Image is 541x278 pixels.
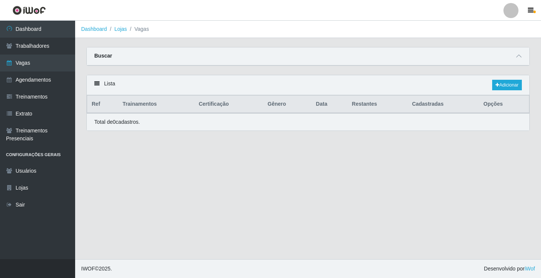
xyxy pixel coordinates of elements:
[194,96,263,113] th: Certificação
[94,53,112,59] strong: Buscar
[87,75,529,95] div: Lista
[81,266,95,272] span: IWOF
[127,25,149,33] li: Vagas
[492,80,522,90] a: Adicionar
[12,6,46,15] img: CoreUI Logo
[263,96,311,113] th: Gênero
[311,96,348,113] th: Data
[484,265,535,273] span: Desenvolvido por
[118,96,194,113] th: Trainamentos
[94,118,140,126] p: Total de 0 cadastros.
[81,26,107,32] a: Dashboard
[87,96,118,113] th: Ref
[75,21,541,38] nav: breadcrumb
[81,265,112,273] span: © 2025 .
[479,96,529,113] th: Opções
[114,26,127,32] a: Lojas
[524,266,535,272] a: iWof
[408,96,479,113] th: Cadastradas
[348,96,408,113] th: Restantes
